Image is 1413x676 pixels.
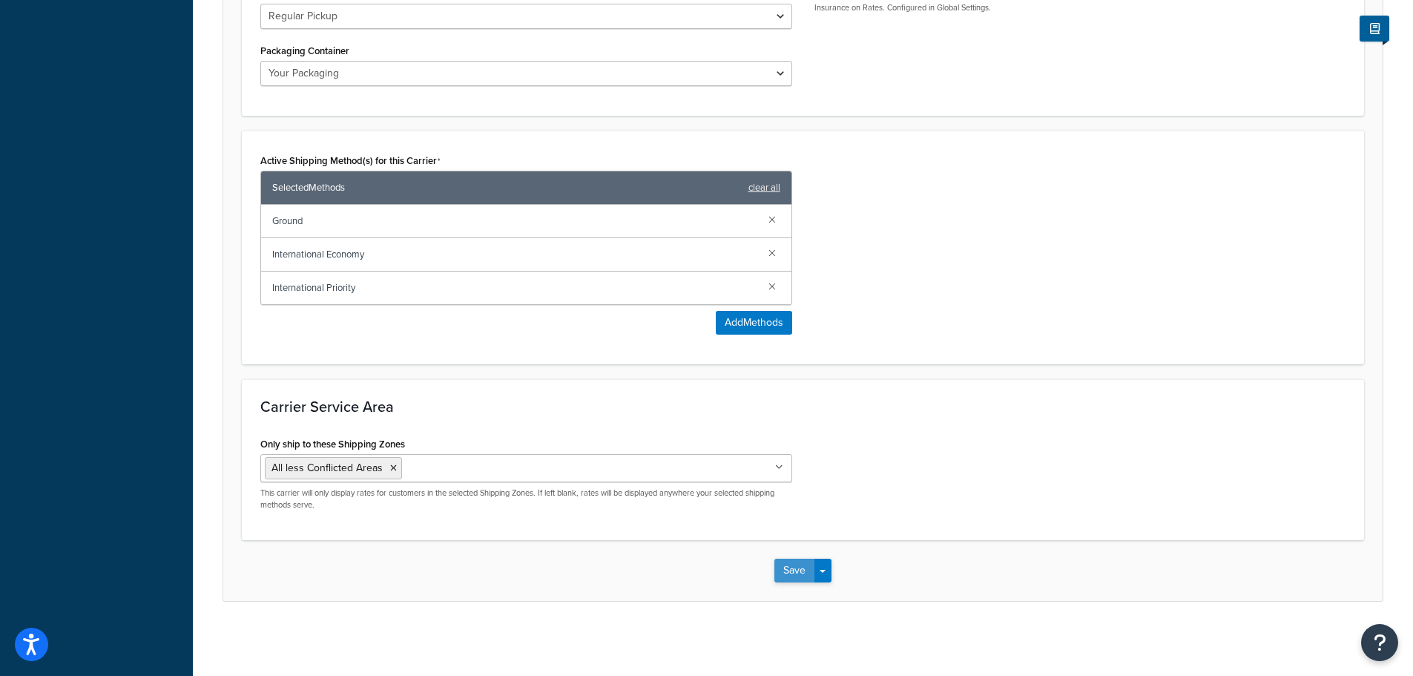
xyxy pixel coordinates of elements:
[260,439,405,450] label: Only ship to these Shipping Zones
[774,559,814,583] button: Save
[271,460,383,476] span: All less Conflicted Areas
[1361,624,1398,661] button: Open Resource Center
[814,2,1346,13] p: Insurance on Rates. Configured in Global Settings.
[1360,16,1389,42] button: Show Help Docs
[260,45,349,56] label: Packaging Container
[260,488,792,511] p: This carrier will only display rates for customers in the selected Shipping Zones. If left blank,...
[716,311,792,335] button: AddMethods
[272,278,757,298] span: International Priority
[272,177,741,198] span: Selected Methods
[748,177,780,198] a: clear all
[260,155,441,167] label: Active Shipping Method(s) for this Carrier
[272,211,757,232] span: Ground
[260,398,1346,415] h3: Carrier Service Area
[272,244,757,265] span: International Economy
